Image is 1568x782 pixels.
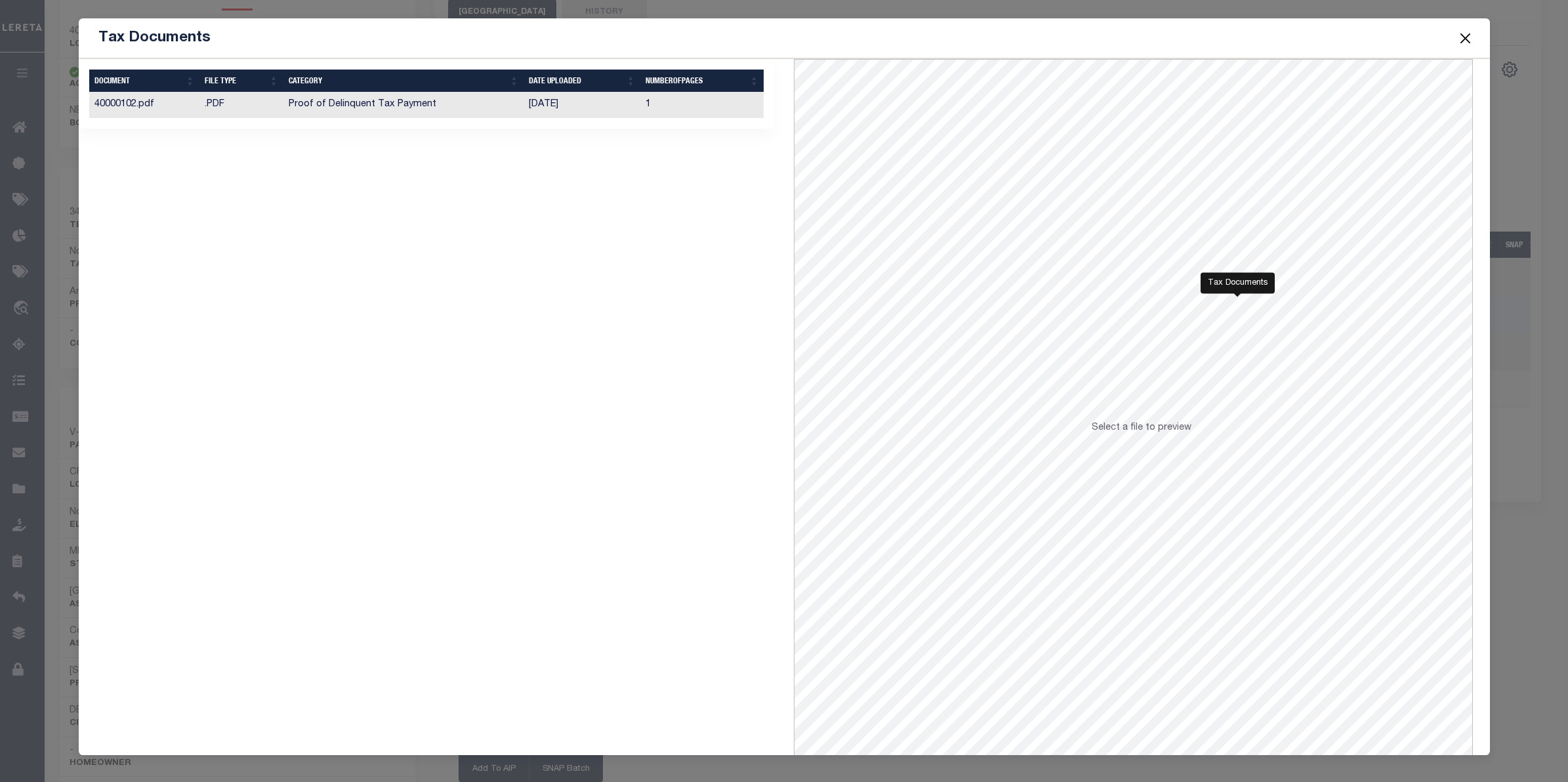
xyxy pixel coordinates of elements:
[640,70,764,93] th: NumberOfPages: activate to sort column ascending
[199,70,283,93] th: FILE TYPE: activate to sort column ascending
[283,93,524,118] td: Proof of Delinquent Tax Payment
[1456,30,1474,47] button: Close
[524,93,640,118] td: [DATE]
[199,93,283,118] td: .PDF
[89,93,200,118] td: 40000102.pdf
[89,70,200,93] th: DOCUMENT: activate to sort column ascending
[1092,423,1191,432] span: Select a file to preview
[1201,272,1275,293] div: Tax Documents
[98,29,211,47] h5: Tax Documents
[283,70,524,93] th: CATEGORY: activate to sort column ascending
[640,93,764,118] td: 1
[524,70,640,93] th: Date Uploaded: activate to sort column ascending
